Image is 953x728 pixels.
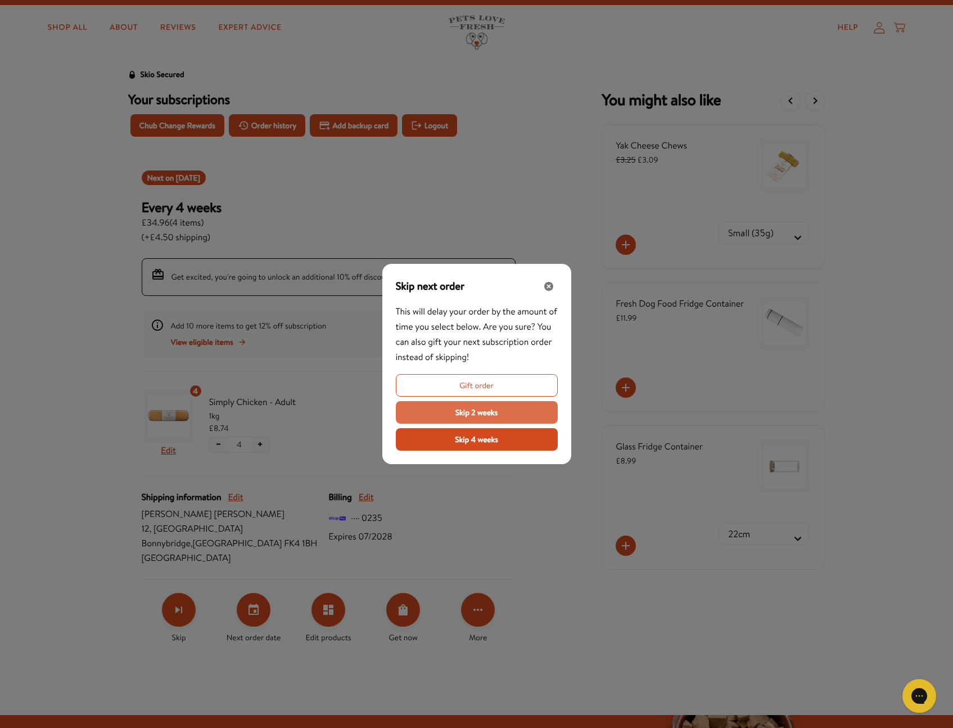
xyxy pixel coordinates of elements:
[459,379,494,392] span: Gift order
[396,428,558,451] button: Skip 4 weeks
[455,433,498,446] span: Skip 4 weeks
[897,675,942,717] iframe: Gorgias live chat messenger
[396,321,552,363] span: You can also gift your next subscription order instead of skipping!
[396,305,557,364] span: This will delay your order by the amount of time you select below. Are you sure?
[455,406,498,419] span: Skip 2 weeks
[396,374,558,397] button: Gift next subscription order instead
[540,277,558,295] button: Close
[396,401,558,424] button: Skip 2 weeks
[396,278,465,294] span: Skip next order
